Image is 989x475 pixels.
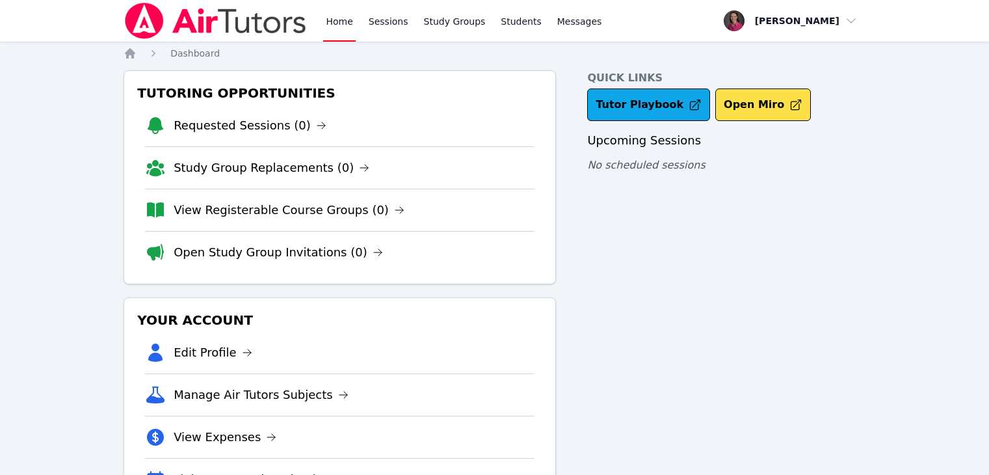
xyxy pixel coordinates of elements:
button: Open Miro [715,88,811,121]
a: Dashboard [170,47,220,60]
nav: Breadcrumb [124,47,865,60]
a: View Registerable Course Groups (0) [174,201,404,219]
span: Dashboard [170,48,220,59]
a: View Expenses [174,428,276,446]
a: Requested Sessions (0) [174,116,326,135]
a: Study Group Replacements (0) [174,159,369,177]
a: Tutor Playbook [587,88,710,121]
h3: Upcoming Sessions [587,131,865,150]
span: Messages [557,15,602,28]
h3: Your Account [135,308,545,332]
h4: Quick Links [587,70,865,86]
a: Edit Profile [174,344,252,362]
img: Air Tutors [124,3,308,39]
h3: Tutoring Opportunities [135,81,545,105]
a: Manage Air Tutors Subjects [174,386,349,404]
span: No scheduled sessions [587,159,705,171]
a: Open Study Group Invitations (0) [174,243,383,262]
